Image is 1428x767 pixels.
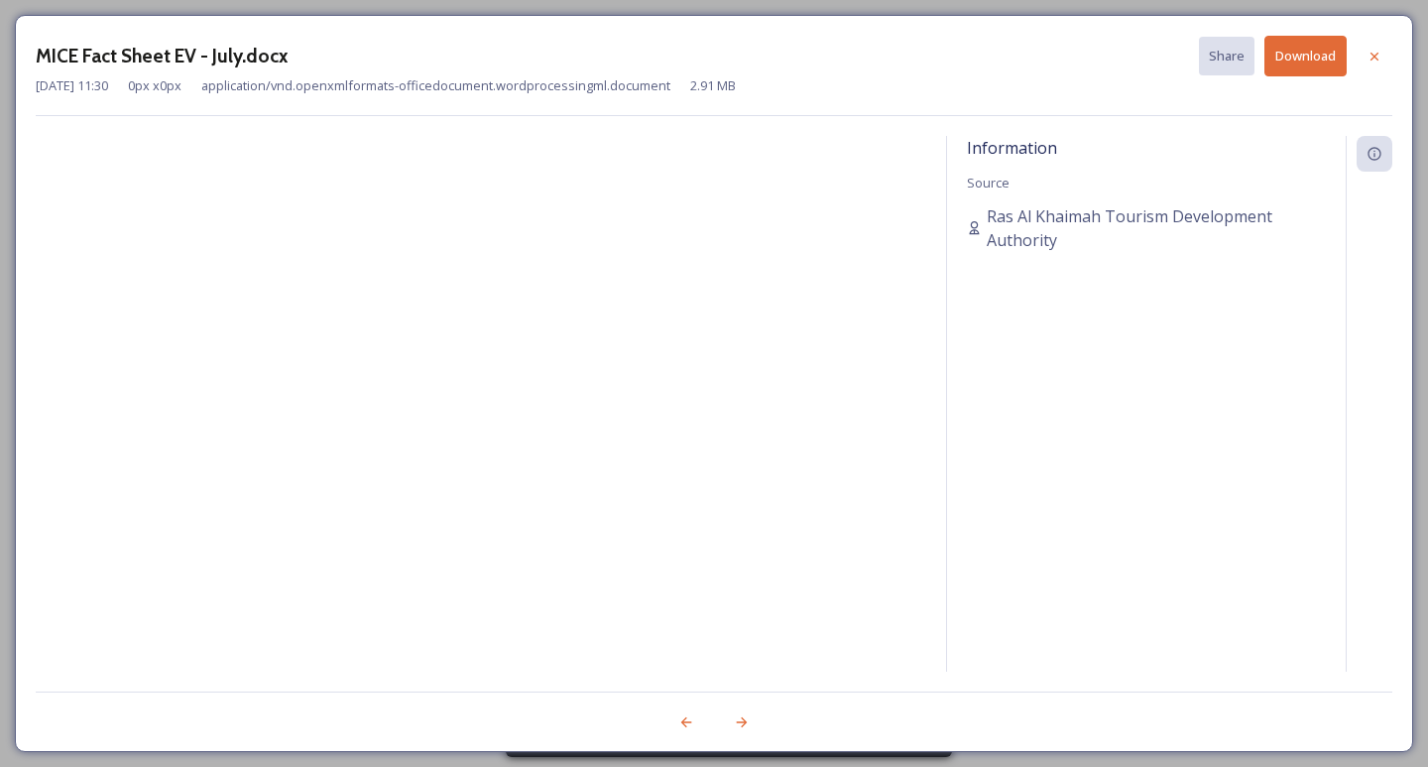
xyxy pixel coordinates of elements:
[36,76,108,95] span: [DATE] 11:30
[201,76,670,95] span: application/vnd.openxmlformats-officedocument.wordprocessingml.document
[967,174,1010,192] span: Source
[690,76,736,95] span: 2.91 MB
[1199,37,1254,75] button: Share
[1264,36,1347,76] button: Download
[987,204,1326,252] span: Ras Al Khaimah Tourism Development Authority
[36,136,926,672] iframe: msdoc-iframe
[36,42,288,70] h3: MICE Fact Sheet EV - July.docx
[128,76,181,95] span: 0 px x 0 px
[967,137,1057,159] span: Information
